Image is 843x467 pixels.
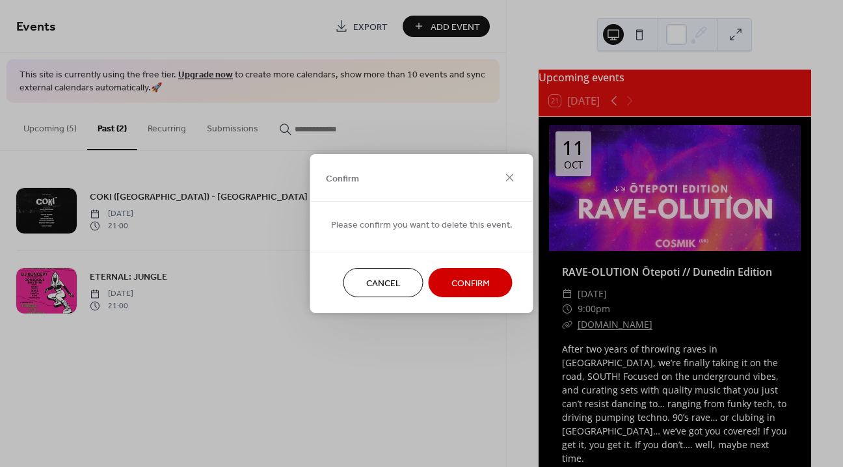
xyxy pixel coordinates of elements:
[451,277,490,291] span: Confirm
[343,268,423,297] button: Cancel
[429,268,513,297] button: Confirm
[366,277,401,291] span: Cancel
[331,219,513,232] span: Please confirm you want to delete this event.
[326,172,359,185] span: Confirm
